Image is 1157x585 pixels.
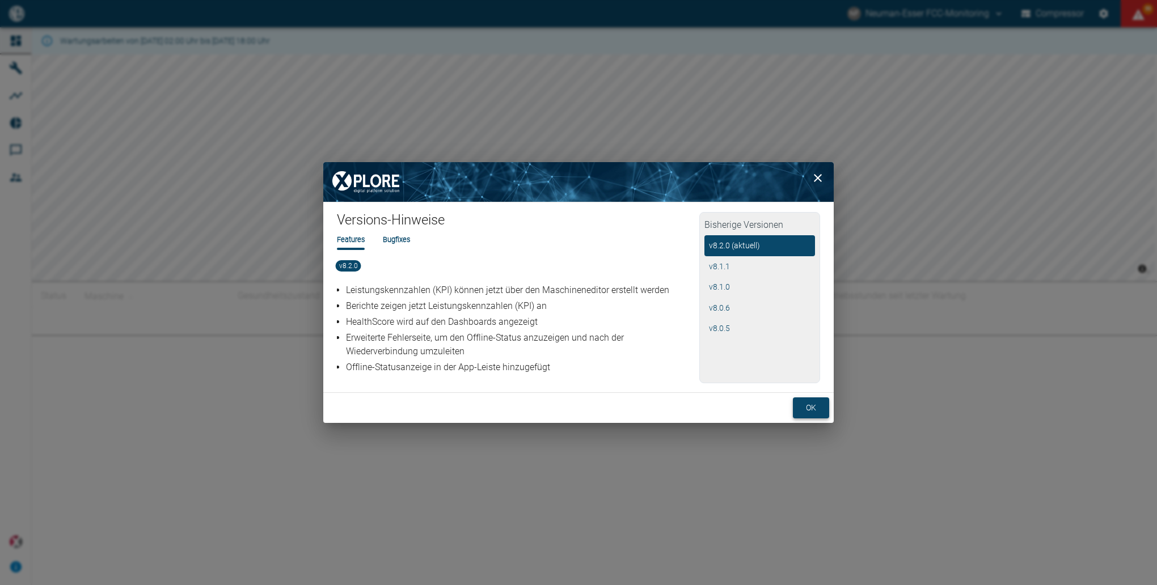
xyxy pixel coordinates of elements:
[383,234,410,245] li: Bugfixes
[793,397,829,418] button: ok
[346,283,696,297] p: Leistungskennzahlen (KPI) können jetzt über den Maschineneditor erstellt werden
[346,299,696,313] p: Berichte zeigen jetzt Leistungskennzahlen (KPI) an
[704,277,815,298] button: v8.1.0
[704,235,815,256] button: v8.2.0 (aktuell)
[704,298,815,319] button: v8.0.6
[806,167,829,189] button: close
[323,162,834,202] img: background image
[704,256,815,277] button: v8.1.1
[346,331,696,358] p: Erweiterte Fehlerseite, um den Offline-Status anzuzeigen und nach der Wiederverbindung umzuleiten
[704,318,815,339] button: v8.0.5
[346,361,696,374] p: Offline-Statusanzeige in der App-Leiste hinzugefügt
[323,162,408,202] img: XPLORE Logo
[337,211,699,234] h1: Versions-Hinweise
[704,217,815,235] h2: Bisherige Versionen
[336,260,361,272] span: v8.2.0
[337,234,365,245] li: Features
[346,315,696,329] p: HealthScore wird auf den Dashboards angezeigt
